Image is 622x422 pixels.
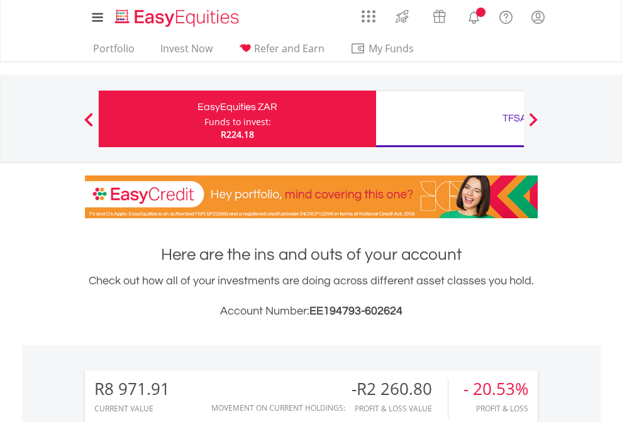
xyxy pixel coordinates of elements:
[521,119,546,131] button: Next
[88,42,140,62] a: Portfolio
[362,9,375,23] img: grid-menu-icon.svg
[309,305,403,317] span: EE194793-602624
[254,42,325,55] span: Refer and Earn
[464,404,528,413] div: Profit & Loss
[350,40,433,57] span: My Funds
[76,119,101,131] button: Previous
[464,380,528,398] div: - 20.53%
[85,272,538,320] div: Check out how all of your investments are doing across different asset classes you hold.
[106,98,369,116] div: EasyEquities ZAR
[522,3,554,31] a: My Profile
[458,3,490,28] a: Notifications
[211,404,345,412] div: Movement on Current Holdings:
[85,175,538,218] img: EasyCredit Promotion Banner
[221,128,254,140] span: R224.18
[94,380,170,398] div: R8 971.91
[85,243,538,266] h1: Here are the ins and outs of your account
[392,6,413,26] img: thrive-v2.svg
[94,404,170,413] div: CURRENT VALUE
[113,8,244,28] img: EasyEquities_Logo.png
[421,3,458,26] a: Vouchers
[353,3,384,23] a: AppsGrid
[85,303,538,320] h3: Account Number:
[490,3,522,28] a: FAQ's and Support
[352,380,448,398] div: -R2 260.80
[204,116,271,128] div: Funds to invest:
[233,42,330,62] a: Refer and Earn
[429,6,450,26] img: vouchers-v2.svg
[155,42,218,62] a: Invest Now
[110,3,244,28] a: Home page
[352,404,448,413] div: Profit & Loss Value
